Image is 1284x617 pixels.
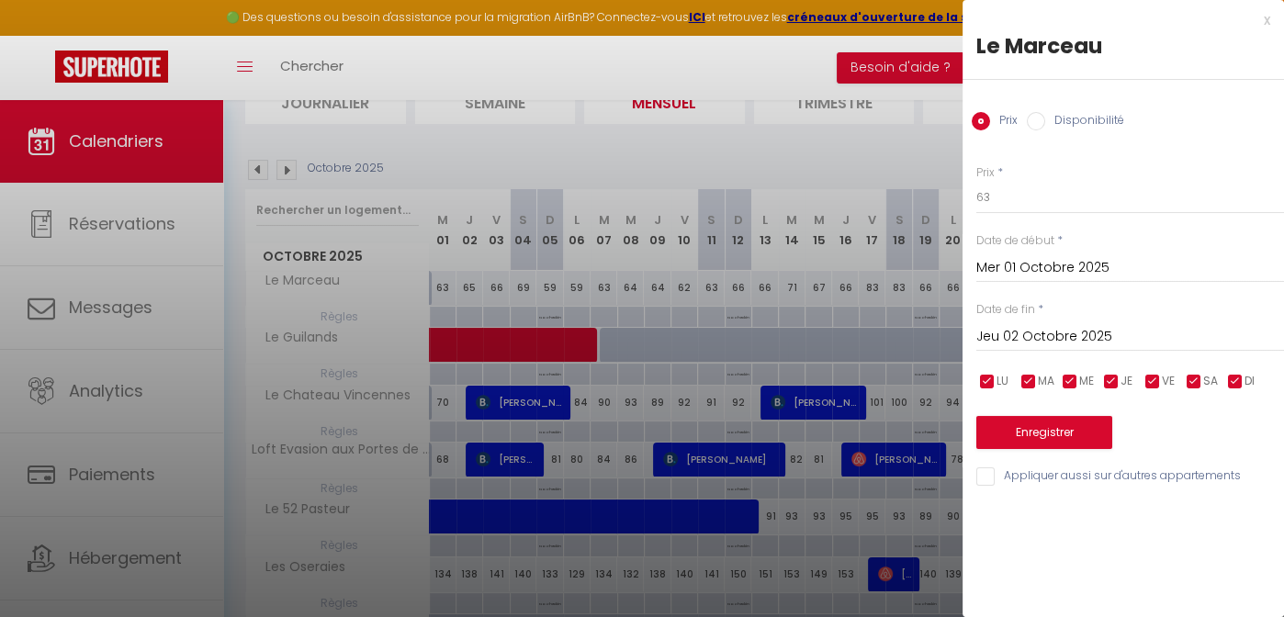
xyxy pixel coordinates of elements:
label: Prix [990,112,1018,132]
label: Date de début [976,232,1054,250]
div: x [963,9,1270,31]
span: DI [1245,373,1255,390]
span: LU [997,373,1008,390]
span: MA [1038,373,1054,390]
button: Ouvrir le widget de chat LiveChat [15,7,70,62]
div: Le Marceau [976,31,1270,61]
span: SA [1203,373,1218,390]
span: JE [1121,373,1132,390]
button: Enregistrer [976,416,1112,449]
label: Date de fin [976,301,1035,319]
label: Prix [976,164,995,182]
label: Disponibilité [1045,112,1124,132]
span: ME [1079,373,1094,390]
span: VE [1162,373,1175,390]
